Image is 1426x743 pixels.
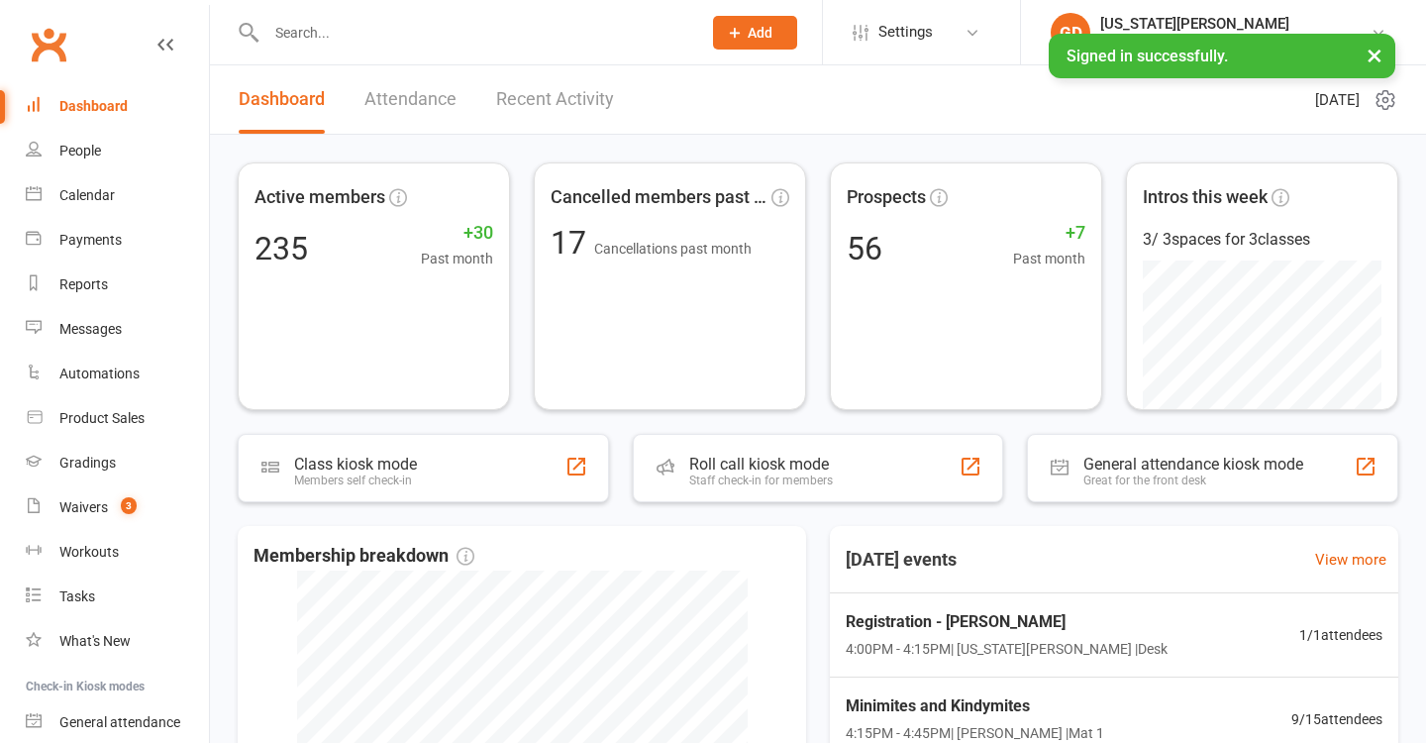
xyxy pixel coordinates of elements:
div: [GEOGRAPHIC_DATA] [GEOGRAPHIC_DATA] [1100,33,1371,51]
a: Attendance [364,65,457,134]
div: Waivers [59,499,108,515]
span: +30 [421,219,493,248]
a: Product Sales [26,396,209,441]
span: Prospects [847,183,926,212]
span: Registration - [PERSON_NAME] [846,609,1168,635]
div: 56 [847,233,882,265]
div: Calendar [59,187,115,203]
div: People [59,143,101,159]
div: [US_STATE][PERSON_NAME] [1100,15,1371,33]
button: × [1357,34,1392,76]
div: Workouts [59,544,119,560]
span: Cancelled members past mon... [551,183,767,212]
span: Past month [421,248,493,269]
span: [DATE] [1315,88,1360,112]
div: Dashboard [59,98,128,114]
a: Workouts [26,530,209,575]
a: Recent Activity [496,65,614,134]
h3: [DATE] events [830,542,972,578]
div: Members self check-in [294,474,417,487]
span: Cancellations past month [594,241,752,257]
div: General attendance [59,714,180,730]
div: Product Sales [59,410,145,426]
a: Dashboard [26,84,209,129]
a: Automations [26,352,209,396]
span: Settings [878,10,933,54]
a: View more [1315,548,1386,572]
span: Active members [255,183,385,212]
a: What's New [26,619,209,664]
span: +7 [1013,219,1085,248]
span: Add [748,25,772,41]
div: Automations [59,366,140,381]
span: 1 / 1 attendees [1299,624,1382,646]
div: General attendance kiosk mode [1083,455,1303,474]
span: 4:00PM - 4:15PM | [US_STATE][PERSON_NAME] | Desk [846,638,1168,660]
a: People [26,129,209,173]
span: Past month [1013,248,1085,269]
a: Dashboard [239,65,325,134]
div: Payments [59,232,122,248]
div: Gradings [59,455,116,471]
a: Tasks [26,575,209,619]
a: Waivers 3 [26,485,209,530]
div: 3 / 3 spaces for 3 classes [1143,227,1381,253]
div: Roll call kiosk mode [689,455,833,474]
div: GD [1051,13,1090,53]
span: 17 [551,224,594,262]
div: Tasks [59,588,95,604]
span: Signed in successfully. [1067,47,1228,65]
a: Clubworx [24,20,73,69]
a: Messages [26,307,209,352]
span: Minimites and Kindymites [846,693,1104,719]
div: 235 [255,233,308,265]
span: Intros this week [1143,183,1268,212]
div: Reports [59,276,108,292]
a: Payments [26,218,209,263]
div: What's New [59,633,131,649]
a: Gradings [26,441,209,485]
span: Membership breakdown [254,542,474,571]
a: Reports [26,263,209,307]
a: Calendar [26,173,209,218]
div: Great for the front desk [1083,474,1303,487]
div: Messages [59,321,122,337]
span: 3 [121,497,137,514]
span: 9 / 15 attendees [1291,708,1382,730]
input: Search... [260,19,687,47]
div: Class kiosk mode [294,455,417,474]
button: Add [713,16,797,50]
div: Staff check-in for members [689,474,833,487]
